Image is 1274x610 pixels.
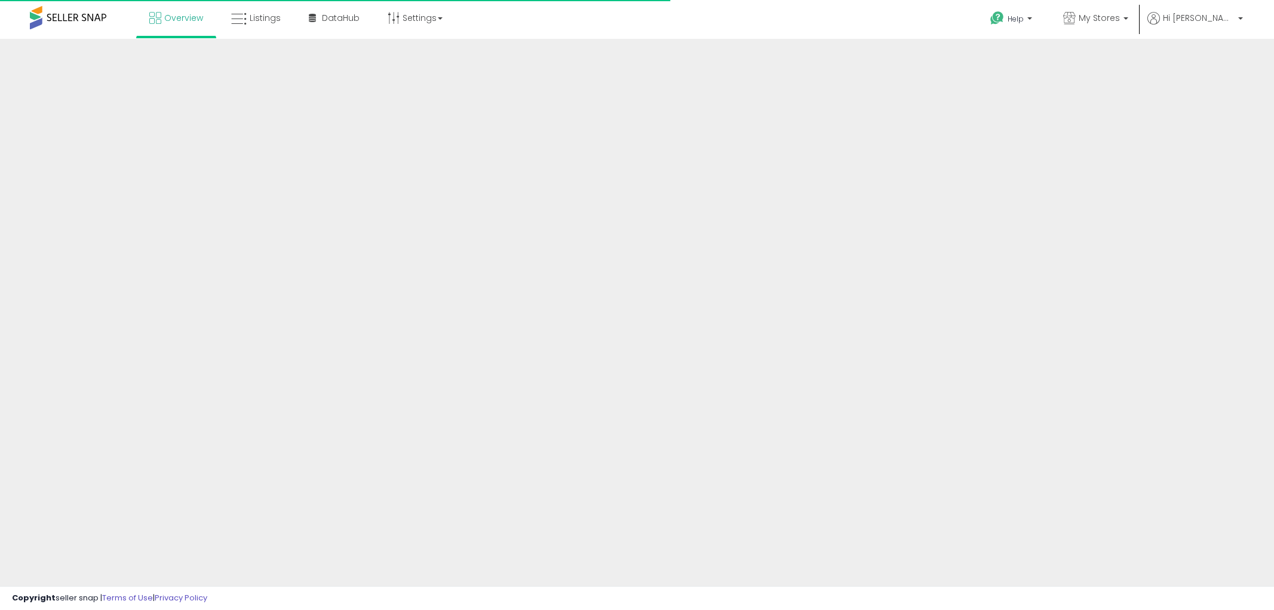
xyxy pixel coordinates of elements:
span: Help [1008,14,1024,24]
span: DataHub [322,12,360,24]
span: My Stores [1079,12,1120,24]
span: Hi [PERSON_NAME] [1163,12,1235,24]
i: Get Help [990,11,1005,26]
a: Hi [PERSON_NAME] [1147,12,1243,39]
span: Listings [250,12,281,24]
a: Help [981,2,1044,39]
span: Overview [164,12,203,24]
